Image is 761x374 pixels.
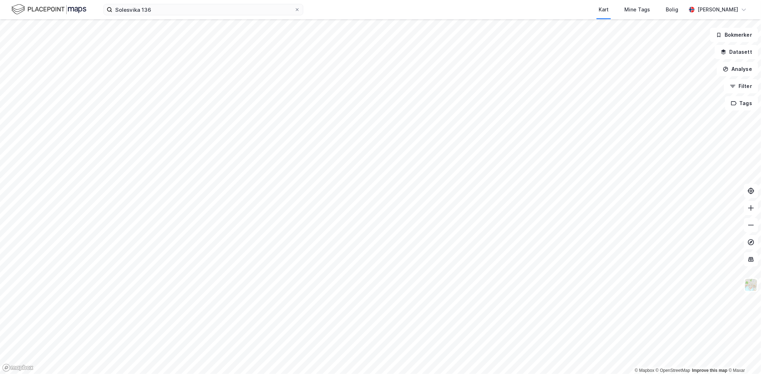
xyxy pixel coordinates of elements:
[599,5,609,14] div: Kart
[697,5,738,14] div: [PERSON_NAME]
[725,340,761,374] div: Kontrollprogram for chat
[112,4,294,15] input: Søk på adresse, matrikkel, gårdeiere, leietakere eller personer
[11,3,86,16] img: logo.f888ab2527a4732fd821a326f86c7f29.svg
[656,368,690,373] a: OpenStreetMap
[710,28,758,42] button: Bokmerker
[744,278,758,292] img: Z
[635,368,654,373] a: Mapbox
[692,368,727,373] a: Improve this map
[717,62,758,76] button: Analyse
[715,45,758,59] button: Datasett
[624,5,650,14] div: Mine Tags
[725,96,758,110] button: Tags
[725,340,761,374] iframe: Chat Widget
[2,364,34,372] a: Mapbox homepage
[724,79,758,93] button: Filter
[666,5,678,14] div: Bolig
